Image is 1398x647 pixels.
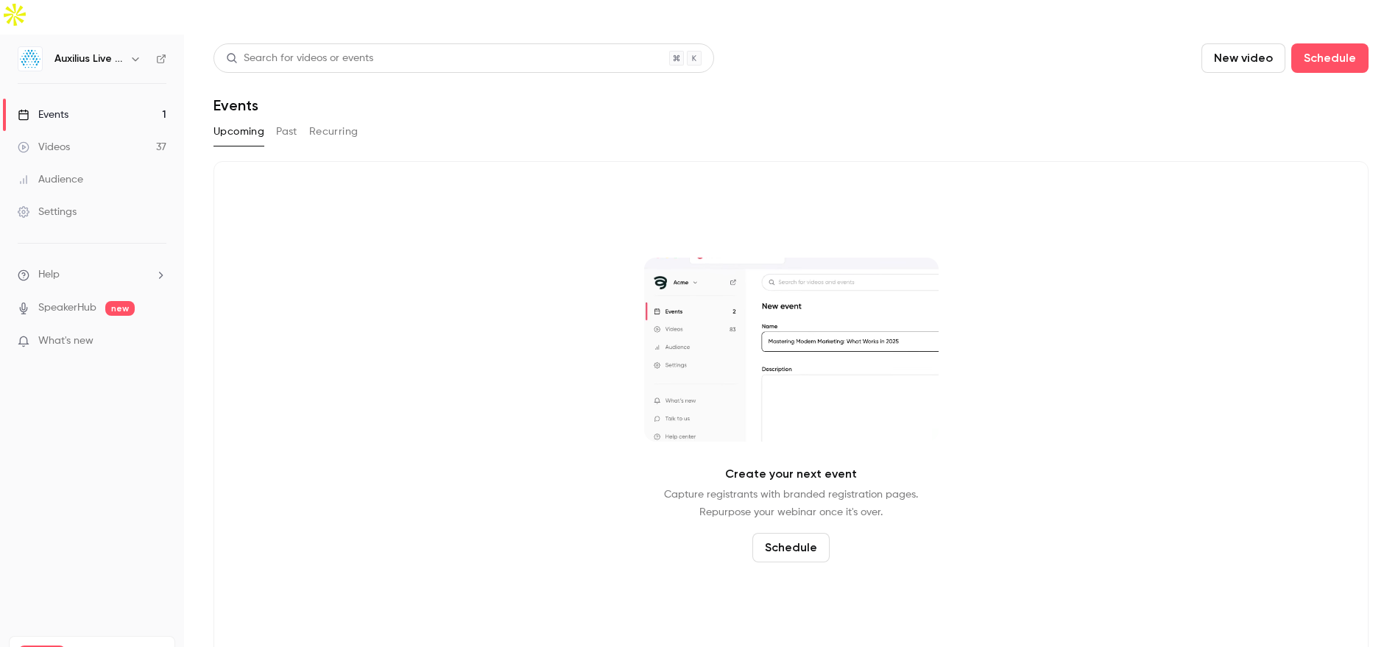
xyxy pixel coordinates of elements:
button: Schedule [1291,43,1369,73]
a: SpeakerHub [38,300,96,316]
div: Search for videos or events [226,51,373,66]
button: Recurring [309,120,359,144]
h6: Auxilius Live Sessions [54,52,124,66]
h1: Events [213,96,258,114]
span: Help [38,267,60,283]
div: Audience [18,172,83,187]
button: Upcoming [213,120,264,144]
button: Schedule [752,533,830,562]
span: new [105,301,135,316]
div: Events [18,107,68,122]
div: Settings [18,205,77,219]
img: Auxilius Live Sessions [18,47,42,71]
p: Create your next event [725,465,857,483]
span: What's new [38,333,93,349]
p: Capture registrants with branded registration pages. Repurpose your webinar once it's over. [664,486,918,521]
button: New video [1201,43,1285,73]
li: help-dropdown-opener [18,267,166,283]
button: Past [276,120,297,144]
div: Videos [18,140,70,155]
